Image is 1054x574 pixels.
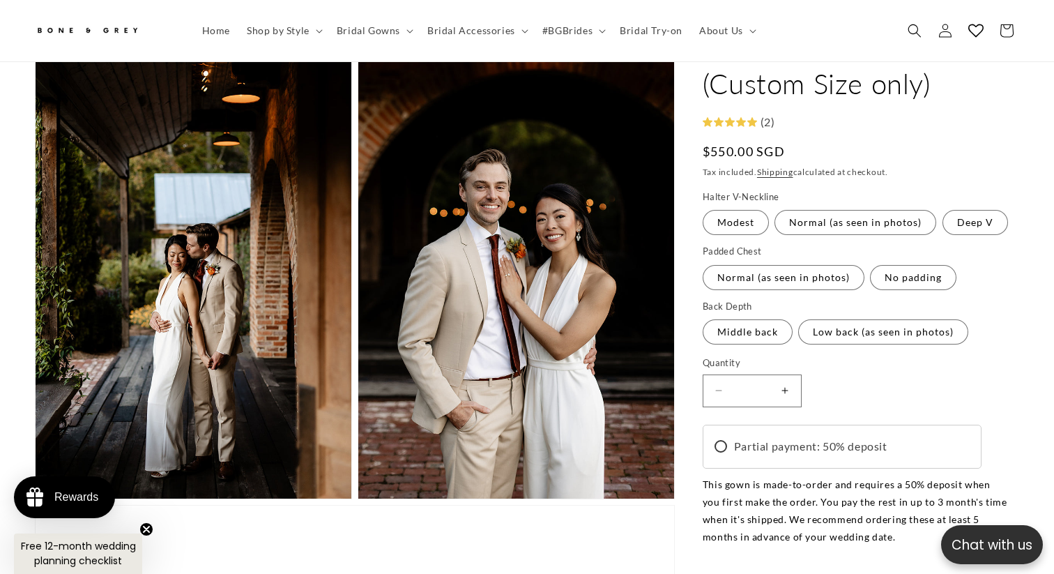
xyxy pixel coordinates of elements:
a: Bridal Try-on [611,16,691,45]
a: Shipping [757,167,793,178]
a: Bone and Grey Bridal [30,14,180,47]
a: 912746 [PERSON_NAME] [DATE] I was on the market for a clean & chic but also comfortable jumpsuit ... [198,75,389,501]
label: Modest [703,211,769,236]
label: No padding [870,265,956,290]
span: Home [202,24,230,37]
label: Middle back [703,320,793,345]
label: Normal (as seen in photos) [703,265,864,290]
span: Partial payment: 50% deposit [734,437,887,457]
summary: Shop by Style [238,16,328,45]
summary: #BGBrides [534,16,611,45]
summary: Search [899,15,930,46]
span: Bridal Gowns [337,24,400,37]
span: Free 12-month wedding planning checklist [21,539,136,568]
img: 912746 [201,75,385,352]
div: I was on the market for a clean & chic but also comfortable jumpsuit to wear for my wedding day r... [208,399,379,494]
button: Close teaser [139,522,153,536]
span: #BGBrides [542,24,593,37]
label: Quantity [703,357,1009,371]
div: Rewards [54,491,98,504]
p: Chat with us [941,535,1043,555]
span: Shop by Style [247,24,310,37]
div: [PERSON_NAME] [208,359,300,375]
button: Write a review [892,25,984,49]
legend: Padded Chest [703,246,763,259]
button: Open chatbox [941,525,1043,564]
legend: Halter V-Neckline [703,190,781,204]
span: About Us [699,24,743,37]
summary: Bridal Gowns [328,16,419,45]
summary: About Us [691,16,762,45]
summary: Bridal Accessories [419,16,534,45]
h1: [PERSON_NAME] (Custom Size only) [703,29,1019,102]
span: Bridal Try-on [620,24,682,37]
label: Normal (as seen in photos) [774,211,936,236]
div: Joy was awesome in helping me have the perfect dress on such short notice. She really made sure t... [10,397,181,492]
span: $550.00 SGD [703,143,785,162]
div: Tax included. calculated at checkout. [703,166,1019,180]
img: 2622217 [3,75,188,351]
div: [DATE] [351,359,379,375]
legend: Back Depth [703,300,754,314]
label: Deep V [942,211,1008,236]
a: Home [194,16,238,45]
div: This gown is made-to-order and requires a 50% deposit when you first make the order. You pay the ... [703,476,1009,546]
img: Bone and Grey Bridal [35,20,139,43]
div: (2) [757,112,775,133]
div: [DATE] [152,358,181,373]
div: Free 12-month wedding planning checklistClose teaser [14,534,142,574]
span: Bridal Accessories [427,24,515,37]
label: Low back (as seen in photos) [798,320,968,345]
div: [PERSON_NAME] B [10,358,113,373]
